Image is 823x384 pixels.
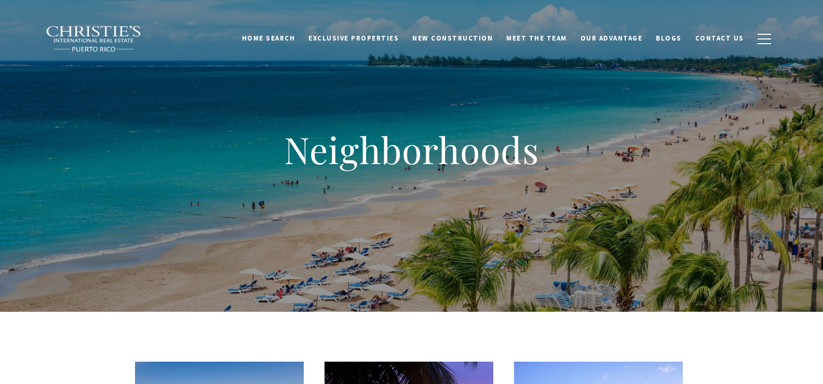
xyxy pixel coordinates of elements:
span: Blogs [656,34,682,43]
a: Exclusive Properties [302,29,406,48]
a: Our Advantage [574,29,650,48]
img: Christie's International Real Estate black text logo [46,25,142,52]
span: Exclusive Properties [308,34,399,43]
span: Contact Us [695,34,744,43]
a: New Construction [406,29,500,48]
span: Our Advantage [581,34,643,43]
a: Home Search [235,29,302,48]
span: New Construction [412,34,493,43]
a: Meet the Team [500,29,574,48]
h1: Neighborhoods [204,127,619,173]
a: Blogs [649,29,689,48]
